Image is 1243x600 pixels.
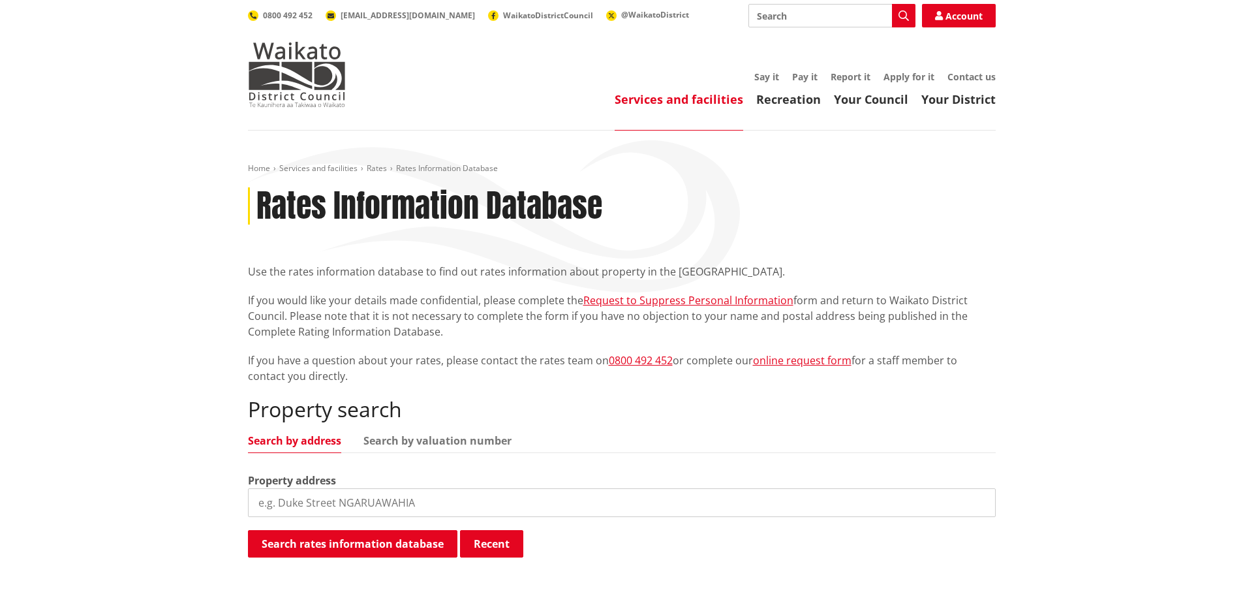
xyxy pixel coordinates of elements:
a: 0800 492 452 [248,10,313,21]
a: Account [922,4,996,27]
a: 0800 492 452 [609,353,673,368]
a: Services and facilities [615,91,743,107]
span: Rates Information Database [396,163,498,174]
label: Property address [248,473,336,488]
a: Your District [921,91,996,107]
a: Request to Suppress Personal Information [583,293,793,308]
a: Search by valuation number [363,435,512,446]
h2: Property search [248,397,996,422]
input: Search input [748,4,915,27]
a: Services and facilities [279,163,358,174]
span: WaikatoDistrictCouncil [503,10,593,21]
button: Recent [460,530,523,558]
a: Search by address [248,435,341,446]
a: Rates [367,163,387,174]
a: WaikatoDistrictCouncil [488,10,593,21]
a: Home [248,163,270,174]
a: @WaikatoDistrict [606,9,689,20]
h1: Rates Information Database [256,187,602,225]
span: @WaikatoDistrict [621,9,689,20]
a: Report it [831,71,870,83]
p: If you have a question about your rates, please contact the rates team on or complete our for a s... [248,353,996,384]
button: Search rates information database [248,530,457,558]
a: [EMAIL_ADDRESS][DOMAIN_NAME] [326,10,475,21]
p: If you would like your details made confidential, please complete the form and return to Waikato ... [248,292,996,339]
a: Recreation [756,91,821,107]
span: 0800 492 452 [263,10,313,21]
a: Apply for it [883,71,934,83]
a: Say it [754,71,779,83]
a: Your Council [834,91,908,107]
a: online request form [753,353,852,368]
p: Use the rates information database to find out rates information about property in the [GEOGRAPHI... [248,264,996,279]
span: [EMAIL_ADDRESS][DOMAIN_NAME] [341,10,475,21]
a: Pay it [792,71,818,83]
input: e.g. Duke Street NGARUAWAHIA [248,488,996,517]
a: Contact us [947,71,996,83]
img: Waikato District Council - Te Kaunihera aa Takiwaa o Waikato [248,42,346,107]
nav: breadcrumb [248,163,996,174]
